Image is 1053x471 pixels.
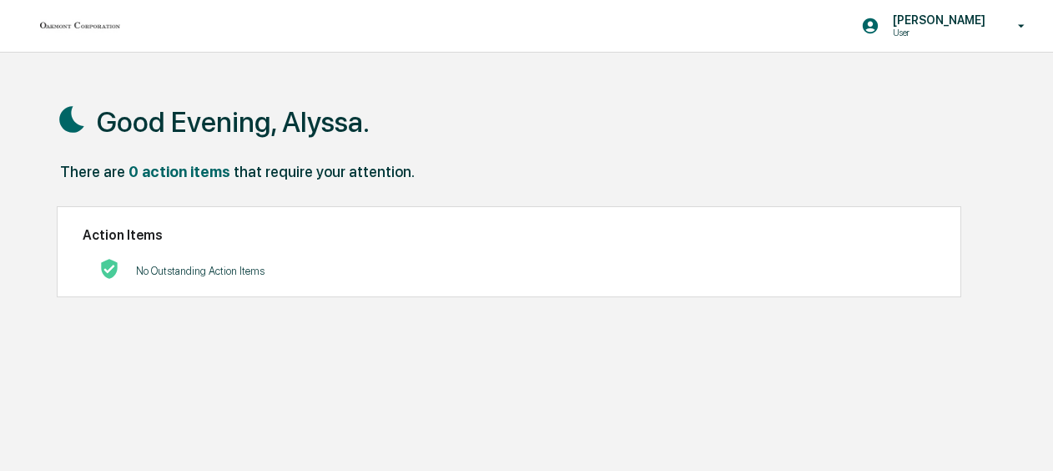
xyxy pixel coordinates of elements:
[128,163,230,180] div: 0 action items
[879,27,994,38] p: User
[40,19,120,32] img: logo
[83,227,935,243] h2: Action Items
[97,105,370,139] h1: Good Evening, Alyssa.
[234,163,415,180] div: that require your attention.
[99,259,119,279] img: No Actions logo
[60,163,125,180] div: There are
[879,13,994,27] p: [PERSON_NAME]
[136,265,265,277] p: No Outstanding Action Items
